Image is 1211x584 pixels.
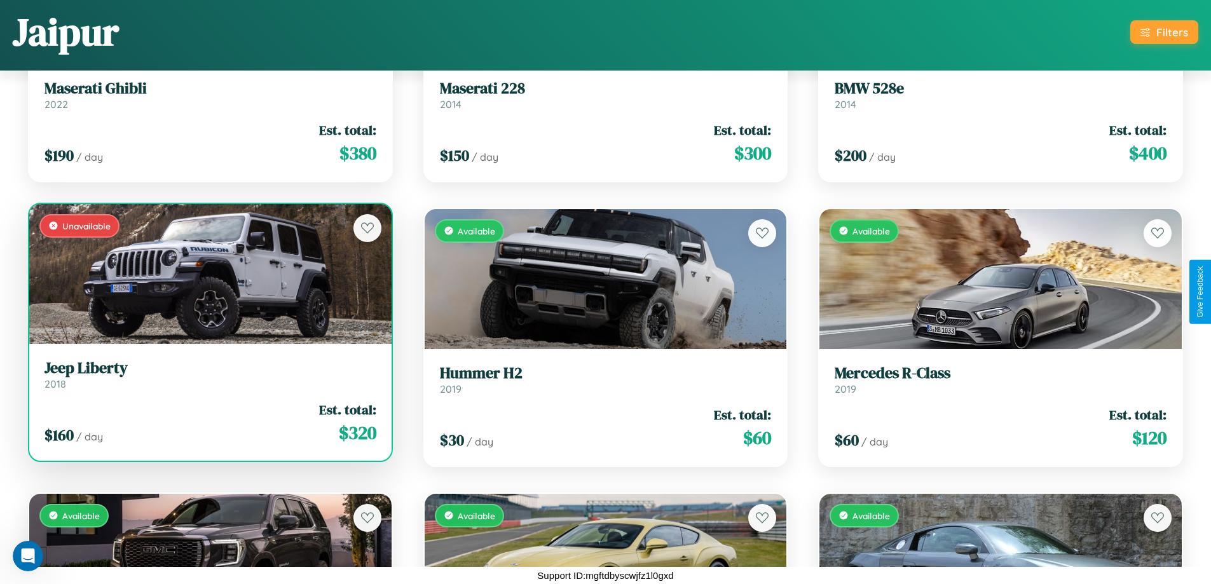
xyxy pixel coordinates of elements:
h3: Maserati Ghibli [44,79,376,98]
span: $ 60 [743,425,771,451]
a: Hummer H22019 [440,364,772,395]
span: Est. total: [714,121,771,139]
p: Support ID: mgftdbyscwjfz1l0gxd [537,567,673,584]
span: Available [62,510,100,521]
span: $ 30 [440,430,464,451]
span: $ 190 [44,145,74,166]
h3: Hummer H2 [440,364,772,383]
span: / day [869,151,896,163]
span: / day [861,435,888,448]
span: $ 400 [1129,140,1167,166]
span: 2022 [44,98,68,111]
span: $ 380 [339,140,376,166]
span: Est. total: [319,400,376,419]
span: Available [852,226,890,236]
a: Mercedes R-Class2019 [835,364,1167,395]
span: Est. total: [714,405,771,424]
span: Available [852,510,890,521]
div: Give Feedback [1196,266,1205,318]
span: $ 300 [734,140,771,166]
span: / day [76,430,103,443]
h3: Maserati 228 [440,79,772,98]
a: BMW 528e2014 [835,79,1167,111]
span: Est. total: [1109,121,1167,139]
span: Available [458,510,495,521]
span: $ 320 [339,420,376,445]
h1: Jaipur [13,6,119,58]
span: $ 160 [44,424,74,445]
span: / day [472,151,498,163]
a: Maserati 2282014 [440,79,772,111]
span: / day [467,435,493,448]
div: Filters [1156,25,1188,39]
span: 2014 [835,98,856,111]
span: $ 120 [1132,425,1167,451]
h3: Jeep Liberty [44,359,376,377]
span: $ 60 [835,430,859,451]
iframe: Intercom live chat [13,541,43,571]
a: Jeep Liberty2018 [44,359,376,390]
span: $ 200 [835,145,866,166]
span: 2019 [835,383,856,395]
span: Est. total: [319,121,376,139]
button: Filters [1130,20,1198,44]
span: Unavailable [62,221,111,231]
span: 2019 [440,383,462,395]
span: / day [76,151,103,163]
h3: Mercedes R-Class [835,364,1167,383]
span: 2018 [44,377,66,390]
span: Est. total: [1109,405,1167,424]
span: Available [458,226,495,236]
a: Maserati Ghibli2022 [44,79,376,111]
span: $ 150 [440,145,469,166]
h3: BMW 528e [835,79,1167,98]
span: 2014 [440,98,462,111]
